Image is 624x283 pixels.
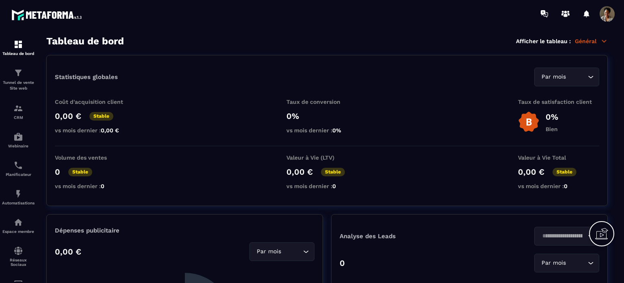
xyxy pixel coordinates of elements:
div: Search for option [534,254,599,272]
p: Tableau de bord [2,51,35,56]
a: formationformationTunnel de vente Site web [2,62,35,97]
p: Stable [321,168,345,176]
p: 0,00 € [286,167,313,177]
p: Planificateur [2,172,35,177]
span: 0 [332,183,336,189]
p: Statistiques globales [55,73,118,81]
img: formation [13,39,23,49]
img: formation [13,103,23,113]
p: 0% [286,111,368,121]
p: Analyse des Leads [340,233,470,240]
img: automations [13,217,23,227]
p: vs mois dernier : [286,183,368,189]
span: Par mois [539,72,568,81]
p: Stable [89,112,113,121]
p: Bien [546,126,558,132]
img: automations [13,189,23,199]
span: Par mois [539,259,568,268]
input: Search for option [568,259,586,268]
p: Général [575,37,608,45]
p: Valeur à Vie Total [518,154,599,161]
p: vs mois dernier : [518,183,599,189]
img: formation [13,68,23,78]
p: Coût d'acquisition client [55,99,136,105]
input: Search for option [568,72,586,81]
a: social-networksocial-networkRéseaux Sociaux [2,240,35,273]
p: vs mois dernier : [286,127,368,134]
span: 0% [332,127,341,134]
div: Search for option [249,242,314,261]
p: Taux de satisfaction client [518,99,599,105]
p: 0% [546,112,558,122]
a: formationformationCRM [2,97,35,126]
h3: Tableau de bord [46,35,124,47]
p: Stable [68,168,92,176]
span: 0 [101,183,104,189]
p: Valeur à Vie (LTV) [286,154,368,161]
p: 0,00 € [518,167,544,177]
a: automationsautomationsEspace membre [2,211,35,240]
img: automations [13,132,23,142]
p: Dépenses publicitaire [55,227,314,234]
p: vs mois dernier : [55,127,136,134]
p: Taux de conversion [286,99,368,105]
input: Search for option [539,232,586,241]
input: Search for option [283,247,301,256]
p: Stable [552,168,576,176]
p: Webinaire [2,144,35,148]
span: 0,00 € [101,127,119,134]
p: 0,00 € [55,111,81,121]
img: logo [11,7,84,22]
span: Par mois [255,247,283,256]
img: social-network [13,246,23,256]
p: CRM [2,115,35,120]
p: Tunnel de vente Site web [2,80,35,91]
a: schedulerschedulerPlanificateur [2,154,35,183]
a: automationsautomationsWebinaire [2,126,35,154]
p: Espace membre [2,229,35,234]
a: formationformationTableau de bord [2,33,35,62]
img: b-badge-o.b3b20ee6.svg [518,111,539,133]
div: Search for option [534,227,599,246]
p: Automatisations [2,201,35,205]
p: 0 [55,167,60,177]
p: Volume des ventes [55,154,136,161]
div: Search for option [534,68,599,86]
p: 0 [340,258,345,268]
img: scheduler [13,160,23,170]
span: 0 [564,183,568,189]
p: vs mois dernier : [55,183,136,189]
a: automationsautomationsAutomatisations [2,183,35,211]
p: 0,00 € [55,247,81,257]
p: Afficher le tableau : [516,38,571,44]
p: Réseaux Sociaux [2,258,35,267]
